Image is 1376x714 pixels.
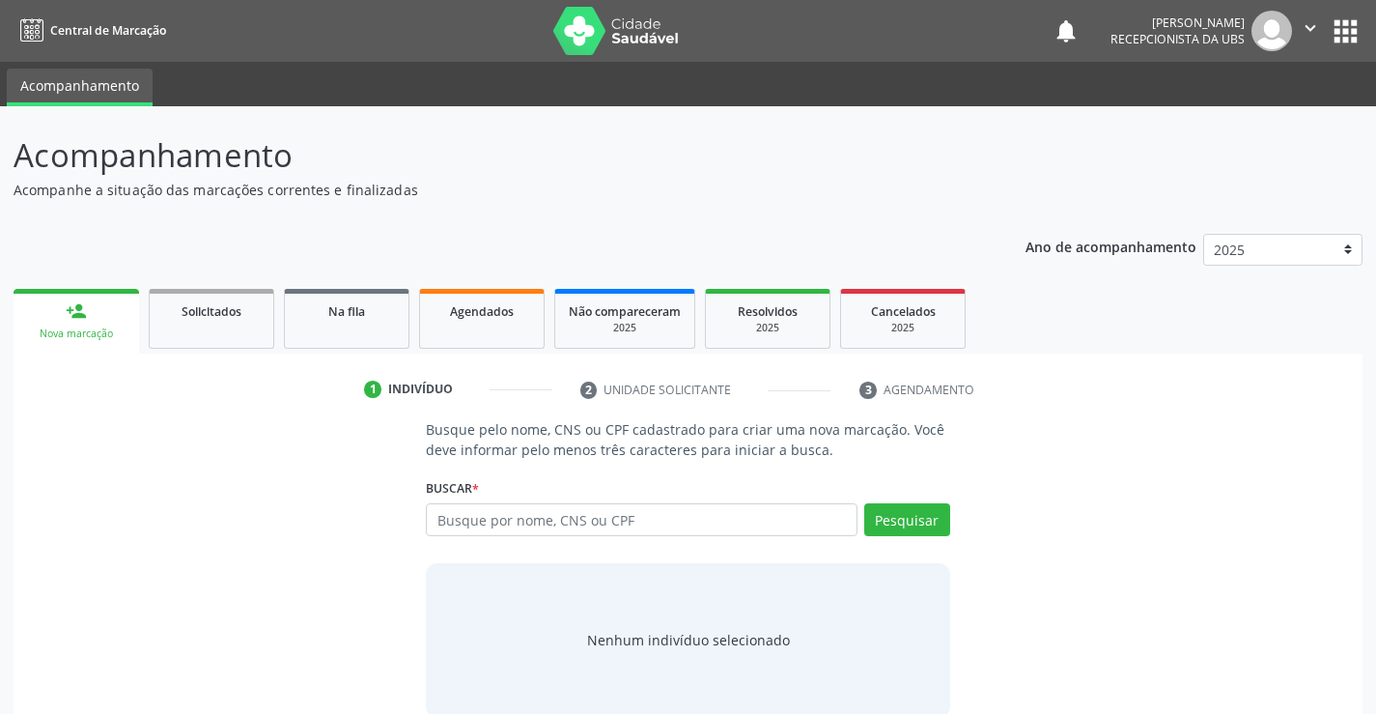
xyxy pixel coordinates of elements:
[27,327,126,341] div: Nova marcação
[7,69,153,106] a: Acompanhamento
[1110,14,1245,31] div: [PERSON_NAME]
[14,131,958,180] p: Acompanhamento
[569,303,681,320] span: Não compareceram
[328,303,365,320] span: Na fila
[1025,234,1196,258] p: Ano de acompanhamento
[738,303,798,320] span: Resolvidos
[1251,11,1292,51] img: img
[719,321,816,335] div: 2025
[1053,17,1080,44] button: notifications
[1329,14,1362,48] button: apps
[871,303,936,320] span: Cancelados
[14,180,958,200] p: Acompanhe a situação das marcações correntes e finalizadas
[855,321,951,335] div: 2025
[426,473,479,503] label: Buscar
[1292,11,1329,51] button: 
[426,503,856,536] input: Busque por nome, CNS ou CPF
[182,303,241,320] span: Solicitados
[1300,17,1321,39] i: 
[1110,31,1245,47] span: Recepcionista da UBS
[50,22,166,39] span: Central de Marcação
[364,381,381,398] div: 1
[569,321,681,335] div: 2025
[864,503,950,536] button: Pesquisar
[587,630,790,650] div: Nenhum indivíduo selecionado
[426,419,949,460] p: Busque pelo nome, CNS ou CPF cadastrado para criar uma nova marcação. Você deve informar pelo men...
[388,381,453,398] div: Indivíduo
[14,14,166,46] a: Central de Marcação
[66,300,87,322] div: person_add
[450,303,514,320] span: Agendados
